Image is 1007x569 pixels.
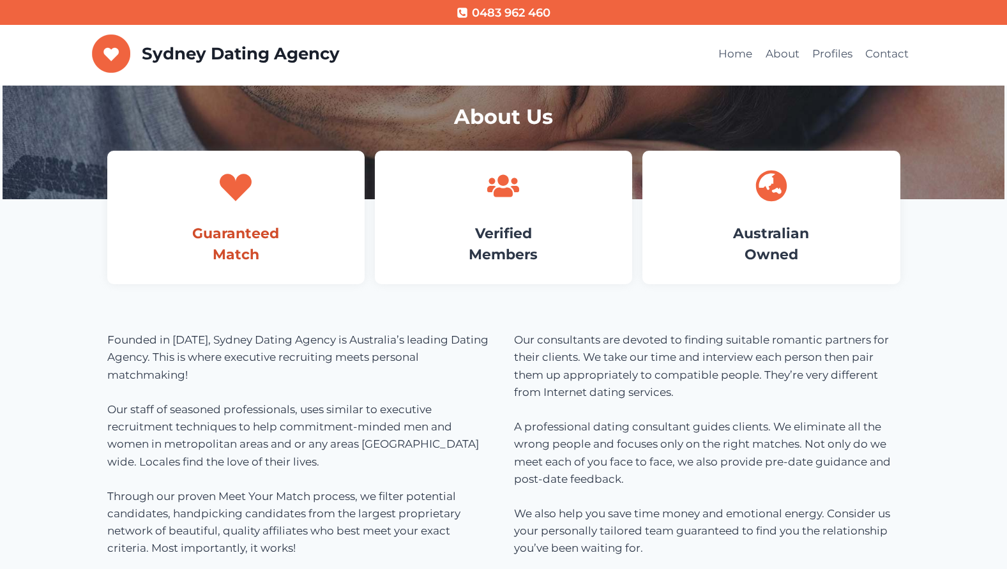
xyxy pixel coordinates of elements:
nav: Primary [712,39,916,70]
img: Sydney Dating Agency [92,34,131,73]
a: AustralianOwned [733,225,809,263]
p: Founded in [DATE], Sydney Dating Agency is Australia’s leading Dating Agency. This is where execu... [107,331,494,557]
p: Our consultants are devoted to finding suitable romantic partners for their clients. We take our ... [514,331,900,557]
a: Sydney Dating Agency [92,34,340,73]
a: About [759,39,805,70]
h1: About Us [107,102,900,132]
a: Contact [859,39,915,70]
a: 0483 962 460 [457,4,550,22]
a: GuaranteedMatch [192,225,279,263]
p: Sydney Dating Agency [142,44,340,64]
a: Home [712,39,759,70]
a: Profiles [806,39,859,70]
span: 0483 962 460 [472,4,550,22]
a: VerifiedMembers [469,225,538,263]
